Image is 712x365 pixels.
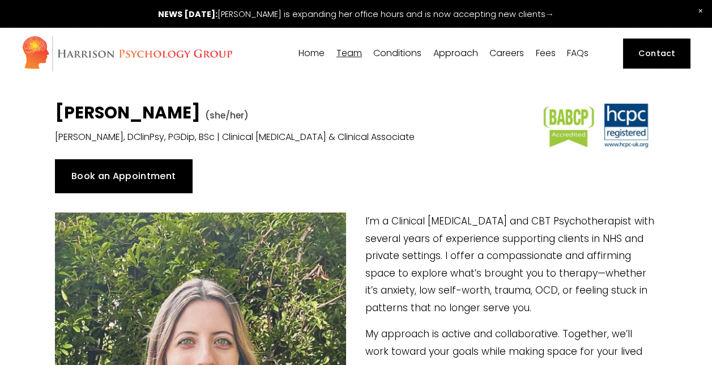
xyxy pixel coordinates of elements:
[55,101,201,124] strong: [PERSON_NAME]
[536,48,556,59] a: Fees
[373,48,421,59] a: folder dropdown
[489,48,524,59] a: Careers
[623,39,690,69] a: Contact
[55,159,193,193] a: Book an Appointment
[336,48,362,59] a: folder dropdown
[433,48,478,59] a: folder dropdown
[205,109,249,122] span: (she/her)
[299,48,325,59] a: Home
[55,129,502,146] p: [PERSON_NAME], DClinPsy, PGDip, BSc | Clinical [MEDICAL_DATA] & Clinical Associate
[433,49,478,58] span: Approach
[336,49,362,58] span: Team
[373,49,421,58] span: Conditions
[22,35,233,72] img: Harrison Psychology Group
[55,213,657,317] p: I’m a Clinical [MEDICAL_DATA] and CBT Psychotherapist with several years of experience supporting...
[567,48,589,59] a: FAQs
